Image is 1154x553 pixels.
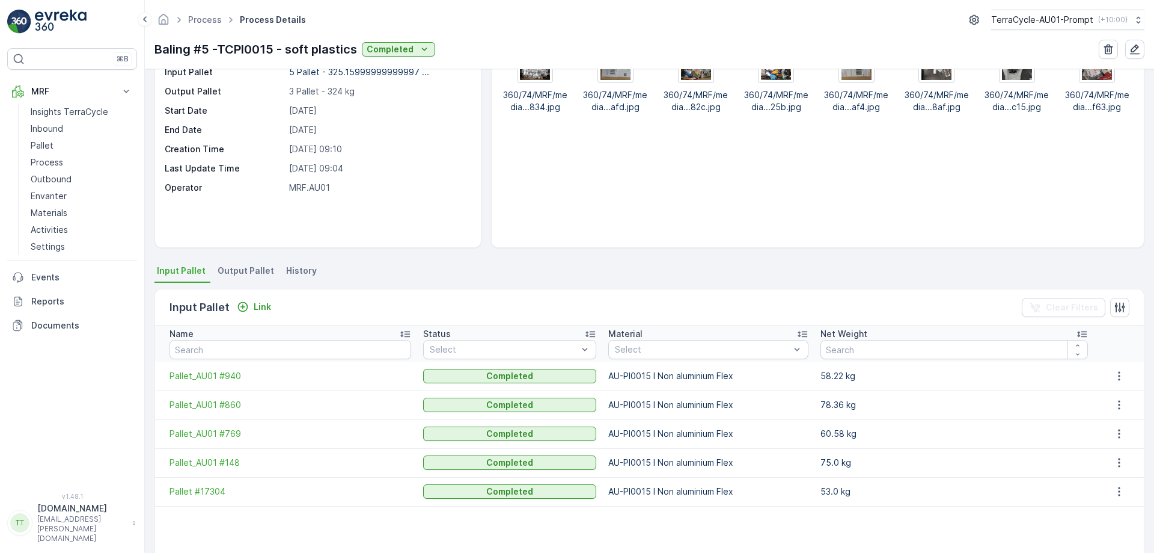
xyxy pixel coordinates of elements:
p: Link [254,301,271,313]
p: 360/74/MRF/media...f63.jpg [1063,89,1131,113]
span: Process Details [237,14,308,26]
p: [DATE] 09:04 [289,162,468,175]
button: MRF [7,79,137,103]
a: Insights TerraCycle [26,103,137,120]
p: MRF [31,85,113,97]
p: 5 Pallet - 325.15999999999997 ... [289,67,429,77]
p: Input Pallet [165,66,284,78]
p: Operator [165,182,284,194]
p: Envanter [31,190,67,202]
td: AU-PI0015 I Non aluminium Flex [602,448,814,477]
button: Link [232,300,276,314]
a: Pallet_AU01 #769 [169,428,411,440]
td: AU-PI0015 I Non aluminium Flex [602,362,814,391]
p: Status [423,328,451,340]
a: Settings [26,238,137,255]
p: Clear Filters [1046,301,1098,314]
td: 60.58 kg [814,419,1094,448]
p: Completed [486,428,533,440]
button: Clear Filters [1022,298,1105,317]
td: AU-PI0015 I Non aluminium Flex [602,477,814,506]
a: Process [188,14,222,25]
p: Activities [31,224,68,236]
a: Activities [26,221,137,238]
a: Materials [26,205,137,221]
img: logo [7,10,31,34]
p: Net Weight [820,328,867,340]
a: Pallet_AU01 #940 [169,370,411,382]
p: ⌘B [117,54,129,64]
p: 360/74/MRF/media...af4.jpg [822,89,891,113]
p: Name [169,328,194,340]
a: Pallet_AU01 #148 [169,457,411,469]
button: Completed [423,456,597,470]
a: Process [26,154,137,171]
button: Completed [423,427,597,441]
p: 360/74/MRF/media...834.jpg [501,89,570,113]
p: Select [615,344,789,356]
p: Outbound [31,173,72,185]
button: Completed [423,484,597,499]
input: Search [820,340,1088,359]
span: History [286,265,317,277]
a: Documents [7,314,137,338]
p: Material [608,328,643,340]
td: 78.36 kg [814,391,1094,419]
a: Pallet [26,137,137,154]
p: 360/74/MRF/media...c15.jpg [983,89,1051,113]
p: Documents [31,320,132,332]
td: 75.0 kg [814,448,1094,477]
p: Creation Time [165,143,284,155]
button: Completed [362,42,435,57]
p: Start Date [165,105,284,117]
p: Select [430,344,578,356]
p: [DATE] [289,105,468,117]
p: [EMAIL_ADDRESS][PERSON_NAME][DOMAIN_NAME] [37,514,126,543]
p: Events [31,271,132,283]
a: Reports [7,289,137,314]
a: Events [7,265,137,289]
p: End Date [165,124,284,136]
a: Pallet #17304 [169,486,411,498]
p: TerraCycle-AU01-Prompt [991,14,1093,26]
p: Process [31,156,63,168]
td: AU-PI0015 I Non aluminium Flex [602,391,814,419]
span: Input Pallet [157,265,206,277]
p: Insights TerraCycle [31,106,108,118]
p: MRF.AU01 [289,182,468,194]
p: Inbound [31,123,63,135]
p: Pallet [31,140,53,152]
span: Output Pallet [218,265,274,277]
td: 53.0 kg [814,477,1094,506]
p: Completed [486,486,533,498]
p: Completed [486,370,533,382]
p: Output Pallet [165,85,284,97]
a: Pallet_AU01 #860 [169,399,411,411]
p: Materials [31,207,67,219]
a: Inbound [26,120,137,137]
p: Completed [367,43,414,55]
p: Input Pallet [169,299,230,316]
a: Envanter [26,188,137,205]
p: [DATE] [289,124,468,136]
button: TT[DOMAIN_NAME][EMAIL_ADDRESS][PERSON_NAME][DOMAIN_NAME] [7,502,137,543]
p: 360/74/MRF/media...afd.jpg [581,89,650,113]
p: ( +10:00 ) [1098,15,1128,25]
p: Completed [486,399,533,411]
p: 3 Pallet - 324 kg [289,85,468,97]
p: Reports [31,295,132,307]
button: Completed [423,369,597,383]
p: Last Update Time [165,162,284,175]
p: 360/74/MRF/media...82c.jpg [662,89,730,113]
p: 360/74/MRF/media...25b.jpg [742,89,810,113]
a: Homepage [157,17,170,28]
p: 360/74/MRF/media...8af.jpg [902,89,971,113]
div: TT [10,513,29,533]
p: [DOMAIN_NAME] [37,502,126,514]
button: TerraCycle-AU01-Prompt(+10:00) [991,10,1144,30]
